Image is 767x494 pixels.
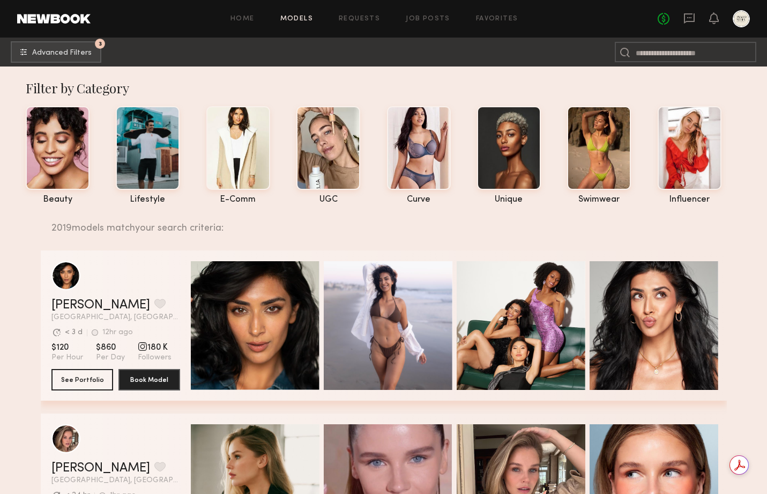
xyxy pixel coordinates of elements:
[51,342,83,353] span: $120
[51,369,113,390] button: See Portfolio
[138,353,172,363] span: Followers
[138,342,172,353] span: 180 K
[206,195,270,204] div: e-comm
[118,369,180,390] button: Book Model
[387,195,451,204] div: curve
[567,195,631,204] div: swimwear
[51,314,180,321] span: [GEOGRAPHIC_DATA], [GEOGRAPHIC_DATA]
[51,477,180,484] span: [GEOGRAPHIC_DATA], [GEOGRAPHIC_DATA]
[339,16,380,23] a: Requests
[65,329,83,336] div: < 3 d
[280,16,313,23] a: Models
[99,41,102,46] span: 3
[11,41,101,63] button: 3Advanced Filters
[116,195,180,204] div: lifestyle
[51,353,83,363] span: Per Hour
[51,462,150,475] a: [PERSON_NAME]
[51,299,150,312] a: [PERSON_NAME]
[26,195,90,204] div: beauty
[96,353,125,363] span: Per Day
[26,79,752,97] div: Filter by Category
[476,16,518,23] a: Favorites
[658,195,721,204] div: influencer
[296,195,360,204] div: UGC
[32,49,92,57] span: Advanced Filters
[102,329,133,336] div: 12hr ago
[406,16,450,23] a: Job Posts
[51,211,718,233] div: 2019 models match your search criteria:
[96,342,125,353] span: $860
[477,195,541,204] div: unique
[230,16,255,23] a: Home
